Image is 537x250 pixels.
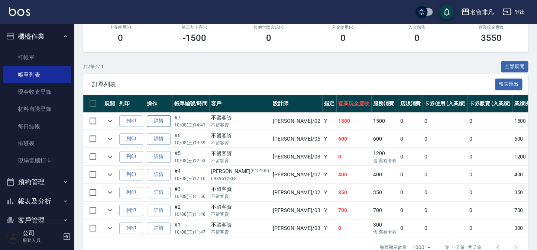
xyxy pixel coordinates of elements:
p: 共 7 筆, 1 / 1 [83,63,104,70]
p: 10/08 (三) 11:56 [174,193,207,200]
td: 0 [468,112,512,130]
td: 0 [423,148,468,166]
td: #5 [172,148,209,166]
button: 登出 [499,5,528,19]
h3: 0 [118,33,123,43]
td: 350 [371,184,398,201]
button: expand row [104,133,116,144]
p: 10/08 (三) 12:53 [174,157,207,164]
p: 不留客資 [211,122,269,128]
td: 0 [468,166,512,183]
td: 0 [423,219,468,237]
div: 不留客資 [211,114,269,122]
p: 10/08 (三) 11:47 [174,229,207,235]
button: 列印 [119,133,143,145]
td: 0 [468,130,512,148]
p: 含 舊有卡券 [373,229,397,235]
a: 詳情 [147,151,171,163]
h3: 3550 [481,33,501,43]
td: 0 [423,130,468,148]
button: expand row [104,222,116,234]
td: 300 [512,219,537,237]
h3: 0 [266,33,271,43]
th: 設計師 [271,95,322,112]
p: 0939612368 [211,175,269,182]
td: #1 [172,219,209,237]
td: Y [322,184,336,201]
a: 詳情 [147,133,171,145]
h3: -1500 [182,33,206,43]
h3: 0 [340,33,345,43]
a: 現金收支登錄 [3,83,71,100]
td: 0 [398,130,423,148]
div: 名留非凡 [470,7,494,17]
p: (610105) [250,167,269,175]
td: #3 [172,184,209,201]
a: 詳情 [147,205,171,216]
img: Person [6,229,21,244]
td: [PERSON_NAME] /05 [271,130,322,148]
td: 0 [423,166,468,183]
td: 0 [423,202,468,219]
p: 10/08 (三) 13:39 [174,140,207,146]
div: 不留客資 [211,132,269,140]
td: 350 [512,184,537,201]
th: 帳單編號/時間 [172,95,209,112]
p: 不留客資 [211,157,269,164]
th: 營業現金應收 [336,95,371,112]
th: 操作 [145,95,172,112]
a: 詳情 [147,115,171,127]
td: 1200 [512,148,537,166]
td: #6 [172,130,209,148]
button: save [439,4,454,19]
td: Y [322,112,336,130]
div: 不留客資 [211,150,269,157]
button: 列印 [119,205,143,216]
td: 0 [468,202,512,219]
td: [PERSON_NAME] /03 [271,202,322,219]
div: [PERSON_NAME] [211,167,269,175]
a: 報表匯出 [495,80,523,87]
p: 10/08 (三) 14:43 [174,122,207,128]
td: 1200 [371,148,398,166]
td: 0 [398,202,423,219]
a: 詳情 [147,222,171,234]
a: 現場電腦打卡 [3,152,71,169]
button: 全部展開 [501,61,528,73]
button: expand row [104,169,116,180]
td: #2 [172,202,209,219]
td: 400 [371,166,398,183]
td: 0 [398,148,423,166]
td: #4 [172,166,209,183]
td: 0 [398,112,423,130]
button: 報表匯出 [495,78,523,90]
th: 展開 [103,95,117,112]
td: 1500 [336,112,371,130]
a: 每日結帳 [3,118,71,135]
td: #7 [172,112,209,130]
td: [PERSON_NAME] /02 [271,112,322,130]
td: 600 [371,130,398,148]
td: 0 [398,184,423,201]
td: 1500 [371,112,398,130]
div: 不留客資 [211,203,269,211]
h5: 公司 [23,230,61,237]
td: 0 [468,184,512,201]
h2: 營業現金應收 [463,25,520,30]
td: Y [322,130,336,148]
button: expand row [104,187,116,198]
button: 名留非凡 [458,4,496,20]
button: 報表及分析 [3,192,71,211]
td: 1500 [512,112,537,130]
th: 客戶 [209,95,271,112]
td: 0 [398,166,423,183]
td: Y [322,166,336,183]
p: 10/08 (三) 11:48 [174,211,207,218]
td: [PERSON_NAME] /03 [271,219,322,237]
a: 帳單列表 [3,66,71,83]
button: 列印 [119,187,143,198]
h2: 其他付款方式(-) [240,25,297,30]
td: 0 [423,184,468,201]
td: Y [322,202,336,219]
button: 預約管理 [3,172,71,192]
